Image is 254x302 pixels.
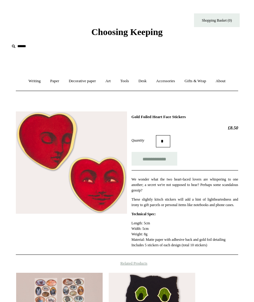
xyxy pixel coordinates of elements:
a: About [211,73,230,89]
a: Gifts & Wrap [180,73,210,89]
span: Choosing Keeping [91,27,163,37]
a: Writing [24,73,45,89]
a: Shopping Basket (0) [194,13,240,27]
a: Paper [46,73,64,89]
strong: Technical Spec: [132,212,156,216]
p: Length: 5cm Width: 5cm Weight: 8g Material: Matte paper with adhesive back and gold foil detailin... [132,220,238,248]
a: Choosing Keeping [91,32,163,36]
img: Gold Foiled Heart Face Stickers [16,111,127,214]
p: We wonder what the two heart-faced lovers are whispering to one another; a secret we're not suppo... [132,177,238,193]
p: These slightly kitsch stickers will add a hint of lightheartedness and irony to gift parcels or p... [132,197,238,208]
h2: £8.50 [132,125,238,131]
h1: Gold Foiled Heart Face Stickers [132,114,238,119]
a: Tools [116,73,133,89]
a: Accessories [152,73,179,89]
a: Desk [134,73,151,89]
a: Art [101,73,115,89]
a: Decorative paper [65,73,100,89]
label: Quantity [132,138,156,143]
